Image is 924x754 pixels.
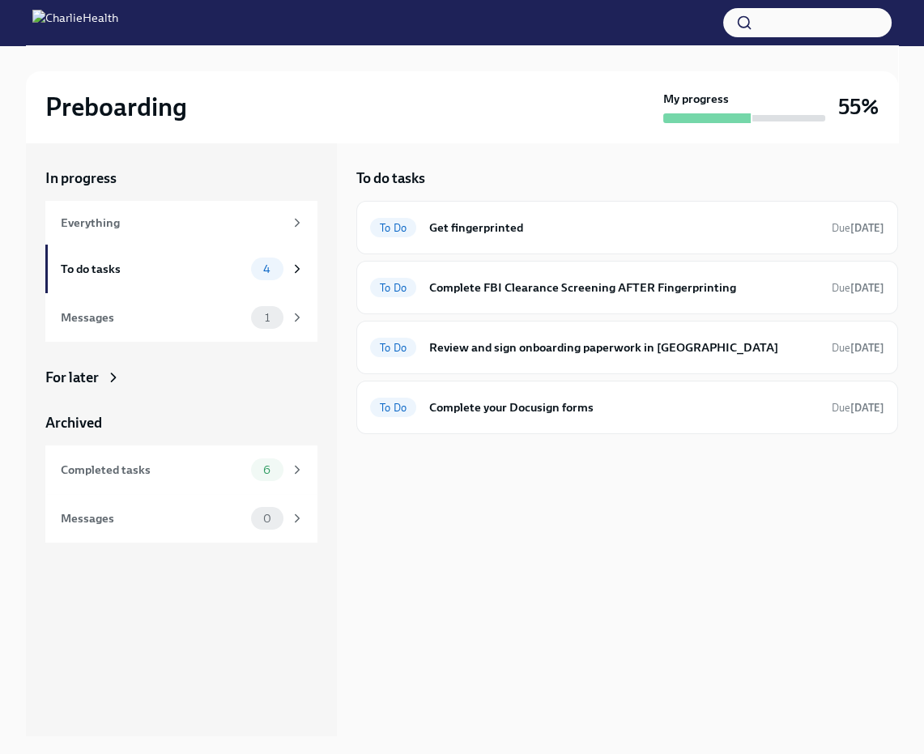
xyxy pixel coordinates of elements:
[61,461,245,479] div: Completed tasks
[370,222,416,234] span: To Do
[832,400,884,415] span: August 29th, 2025 09:00
[850,282,884,294] strong: [DATE]
[370,402,416,414] span: To Do
[850,222,884,234] strong: [DATE]
[356,168,425,188] h5: To do tasks
[253,464,280,476] span: 6
[253,513,281,525] span: 0
[850,342,884,354] strong: [DATE]
[370,282,416,294] span: To Do
[832,222,884,234] span: Due
[429,398,819,416] h6: Complete your Docusign forms
[61,309,245,326] div: Messages
[370,394,884,420] a: To DoComplete your Docusign formsDue[DATE]
[45,368,317,387] a: For later
[832,340,884,356] span: September 3rd, 2025 09:00
[832,342,884,354] span: Due
[838,92,879,121] h3: 55%
[45,201,317,245] a: Everything
[61,260,245,278] div: To do tasks
[45,413,317,432] a: Archived
[832,282,884,294] span: Due
[45,245,317,293] a: To do tasks4
[370,215,884,241] a: To DoGet fingerprintedDue[DATE]
[45,293,317,342] a: Messages1
[850,402,884,414] strong: [DATE]
[32,10,118,36] img: CharlieHealth
[61,509,245,527] div: Messages
[253,263,280,275] span: 4
[832,220,884,236] span: August 29th, 2025 09:00
[370,275,884,300] a: To DoComplete FBI Clearance Screening AFTER FingerprintingDue[DATE]
[45,91,187,123] h2: Preboarding
[45,168,317,188] a: In progress
[832,280,884,296] span: September 1st, 2025 09:00
[45,368,99,387] div: For later
[61,214,283,232] div: Everything
[429,219,819,236] h6: Get fingerprinted
[663,91,729,107] strong: My progress
[429,279,819,296] h6: Complete FBI Clearance Screening AFTER Fingerprinting
[45,494,317,543] a: Messages0
[429,339,819,356] h6: Review and sign onboarding paperwork in [GEOGRAPHIC_DATA]
[255,312,279,324] span: 1
[832,402,884,414] span: Due
[370,342,416,354] span: To Do
[370,334,884,360] a: To DoReview and sign onboarding paperwork in [GEOGRAPHIC_DATA]Due[DATE]
[45,445,317,494] a: Completed tasks6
